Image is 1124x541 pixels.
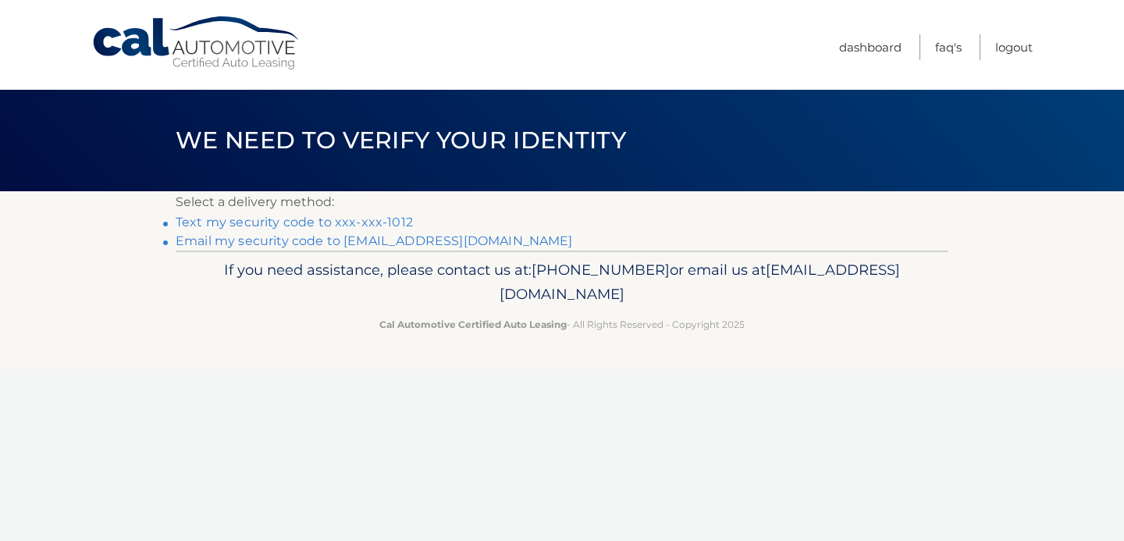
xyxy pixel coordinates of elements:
a: Text my security code to xxx-xxx-1012 [176,215,413,230]
p: If you need assistance, please contact us at: or email us at [186,258,938,308]
p: - All Rights Reserved - Copyright 2025 [186,316,938,333]
a: Logout [995,34,1033,60]
strong: Cal Automotive Certified Auto Leasing [379,319,567,330]
span: We need to verify your identity [176,126,626,155]
p: Select a delivery method: [176,191,948,213]
a: FAQ's [935,34,962,60]
a: Email my security code to [EMAIL_ADDRESS][DOMAIN_NAME] [176,233,573,248]
span: [PHONE_NUMBER] [532,261,670,279]
a: Dashboard [839,34,902,60]
a: Cal Automotive [91,16,302,71]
